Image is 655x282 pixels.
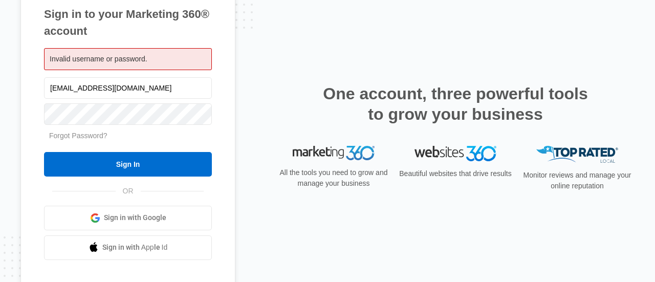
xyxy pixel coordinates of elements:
span: OR [116,186,141,197]
a: Forgot Password? [49,132,107,140]
a: Sign in with Google [44,206,212,230]
span: Sign in with Apple Id [102,242,168,253]
span: Invalid username or password. [50,55,147,63]
input: Sign In [44,152,212,177]
img: Marketing 360 [293,146,375,160]
span: Sign in with Google [104,212,166,223]
img: Top Rated Local [536,146,618,163]
input: Email [44,77,212,99]
a: Sign in with Apple Id [44,235,212,260]
p: Monitor reviews and manage your online reputation [520,170,635,191]
h2: One account, three powerful tools to grow your business [320,83,591,124]
p: Beautiful websites that drive results [398,168,513,179]
p: All the tools you need to grow and manage your business [276,167,391,189]
img: Websites 360 [414,146,496,161]
h1: Sign in to your Marketing 360® account [44,6,212,39]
